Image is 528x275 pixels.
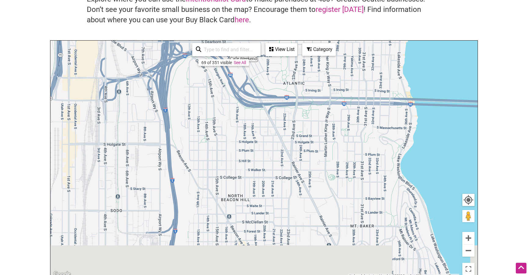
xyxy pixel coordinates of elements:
div: Type to search and filter [192,43,261,56]
button: Your Location [462,194,475,206]
div: 69 of 351 visible [201,60,232,65]
div: View List [266,44,297,55]
div: Filter by category [302,43,336,56]
a: See All [234,60,246,65]
button: Zoom out [462,244,475,257]
button: Drag Pegman onto the map to open Street View [462,210,475,222]
button: Zoom in [462,232,475,244]
div: See a list of the visible businesses [266,43,297,56]
a: register [DATE] [316,5,364,14]
input: Type to find and filter... [201,44,257,56]
div: Category [303,44,335,55]
div: Scroll Back to Top [516,263,526,273]
a: here [235,16,249,24]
